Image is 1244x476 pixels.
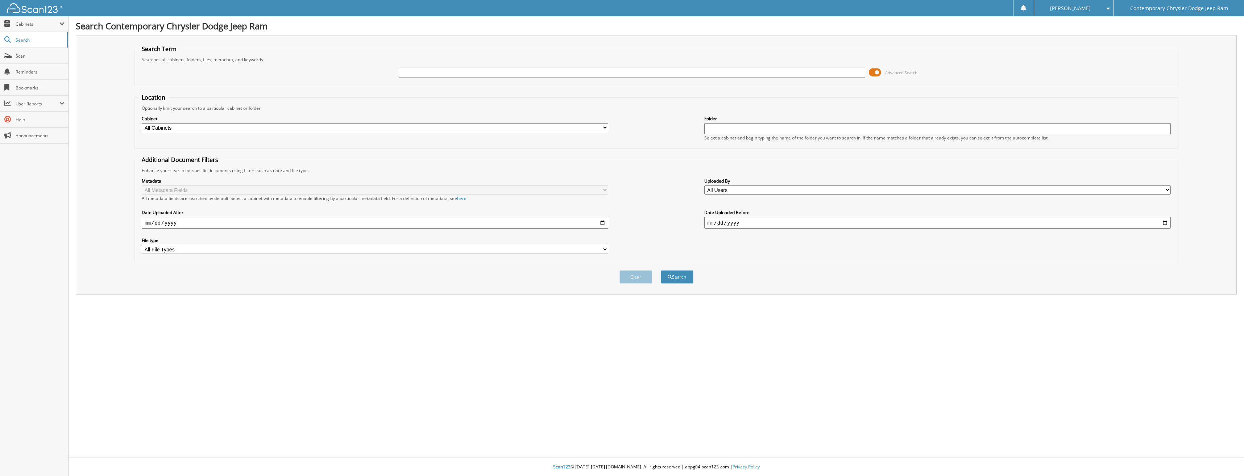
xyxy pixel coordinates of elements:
[704,178,1170,184] label: Uploaded By
[16,69,65,75] span: Reminders
[142,237,608,243] label: File type
[885,70,917,75] span: Advanced Search
[1208,441,1244,476] iframe: Chat Widget
[16,101,59,107] span: User Reports
[138,45,180,53] legend: Search Term
[16,53,65,59] span: Scan
[16,133,65,139] span: Announcements
[142,195,608,201] div: All metadata fields are searched by default. Select a cabinet with metadata to enable filtering b...
[704,209,1170,216] label: Date Uploaded Before
[7,3,62,13] img: scan123-logo-white.svg
[457,195,466,201] a: here
[16,21,59,27] span: Cabinets
[1130,6,1228,11] span: Contemporary Chrysler Dodge Jeep Ram
[704,116,1170,122] label: Folder
[16,117,65,123] span: Help
[138,156,222,164] legend: Additional Document Filters
[76,20,1237,32] h1: Search Contemporary Chrysler Dodge Jeep Ram
[142,178,608,184] label: Metadata
[142,217,608,229] input: start
[704,217,1170,229] input: end
[661,270,693,284] button: Search
[16,85,65,91] span: Bookmarks
[138,105,1174,111] div: Optionally limit your search to a particular cabinet or folder
[553,464,571,470] span: Scan123
[142,209,608,216] label: Date Uploaded After
[69,458,1244,476] div: © [DATE]-[DATE] [DOMAIN_NAME]. All rights reserved | appg04-scan123-com |
[138,93,169,101] legend: Location
[733,464,760,470] a: Privacy Policy
[1050,6,1091,11] span: [PERSON_NAME]
[704,135,1170,141] div: Select a cabinet and begin typing the name of the folder you want to search in. If the name match...
[138,57,1174,63] div: Searches all cabinets, folders, files, metadata, and keywords
[16,37,63,43] span: Search
[142,116,608,122] label: Cabinet
[619,270,652,284] button: Clear
[138,167,1174,174] div: Enhance your search for specific documents using filters such as date and file type.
